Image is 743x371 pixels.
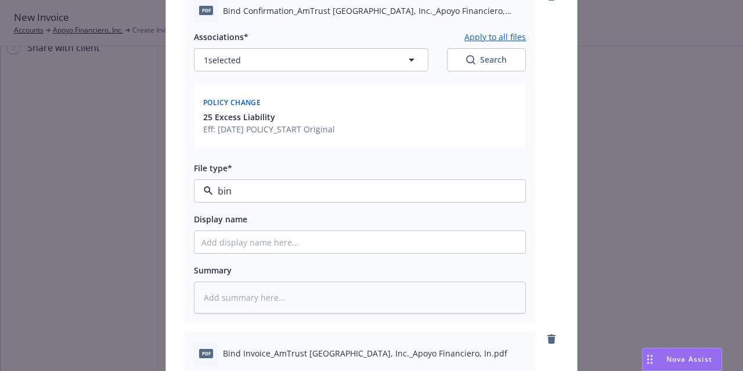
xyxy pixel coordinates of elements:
[204,54,241,66] span: 1 selected
[199,6,213,15] span: pdf
[544,332,558,346] a: remove
[213,184,502,198] input: Filter by keyword
[194,31,248,42] span: Associations*
[203,98,261,107] span: Policy change
[223,5,526,17] span: Bind Confirmation_AmTrust [GEOGRAPHIC_DATA], Inc._Apoyo Financiero, In.pdf
[223,347,507,359] span: Bind Invoice_AmTrust [GEOGRAPHIC_DATA], Inc._Apoyo Financiero, In.pdf
[199,349,213,358] span: pdf
[666,354,712,364] span: Nova Assist
[203,111,275,123] span: 25 Excess Liability
[464,30,526,44] button: Apply to all files
[466,55,475,64] svg: Search
[466,54,507,66] div: Search
[447,48,526,71] button: SearchSearch
[642,348,722,371] button: Nova Assist
[643,348,657,370] div: Drag to move
[203,123,335,135] span: Eff: [DATE] POLICY_START Original
[194,163,232,174] span: File type*
[194,48,428,71] button: 1selected
[203,111,335,123] button: 25 Excess Liability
